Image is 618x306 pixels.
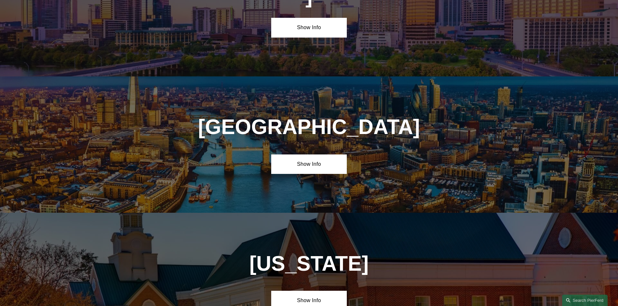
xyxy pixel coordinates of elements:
h1: [US_STATE] [196,252,423,276]
a: Show Info [271,154,347,174]
a: Show Info [271,18,347,37]
a: Search this site [562,295,608,306]
h1: [GEOGRAPHIC_DATA] [196,115,423,139]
